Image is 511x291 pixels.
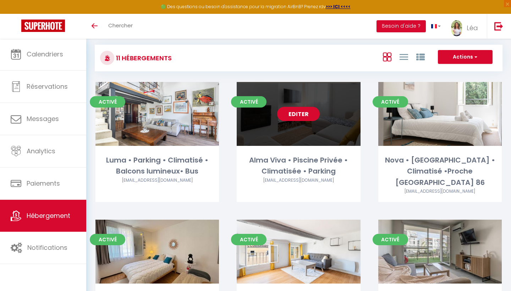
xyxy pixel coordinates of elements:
div: Nova • [GEOGRAPHIC_DATA] • Climatisé •Proche [GEOGRAPHIC_DATA] 86 [378,155,502,188]
img: logout [494,22,503,31]
span: Paiements [27,179,60,188]
div: Airbnb [95,177,219,184]
span: Chercher [108,22,133,29]
a: Vue par Groupe [416,51,425,62]
span: Activé [231,96,267,108]
button: Besoin d'aide ? [377,20,426,32]
span: Activé [90,234,125,245]
a: Vue en Liste [400,51,408,62]
span: Calendriers [27,50,63,59]
img: ... [451,20,462,36]
span: Messages [27,114,59,123]
a: ... Léa [446,14,487,39]
a: Chercher [103,14,138,39]
span: Réservations [27,82,68,91]
span: Analytics [27,147,55,155]
span: Activé [231,234,267,245]
h3: 11 Hébergements [114,50,172,66]
span: Hébergement [27,211,70,220]
a: Vue en Box [383,51,391,62]
a: Editer [277,107,320,121]
a: >>> ICI <<<< [326,4,351,10]
div: Airbnb [378,188,502,195]
span: Activé [373,96,408,108]
span: Léa [467,23,478,32]
div: Airbnb [237,177,360,184]
span: Activé [373,234,408,245]
div: Luma • Parking • Climatisé • Balcons lumineux• Bus [95,155,219,177]
div: Alma Viva • Piscine Privée • Climatisée • Parking [237,155,360,177]
img: Super Booking [21,20,65,32]
span: Notifications [27,243,67,252]
button: Actions [438,50,493,64]
span: Activé [90,96,125,108]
